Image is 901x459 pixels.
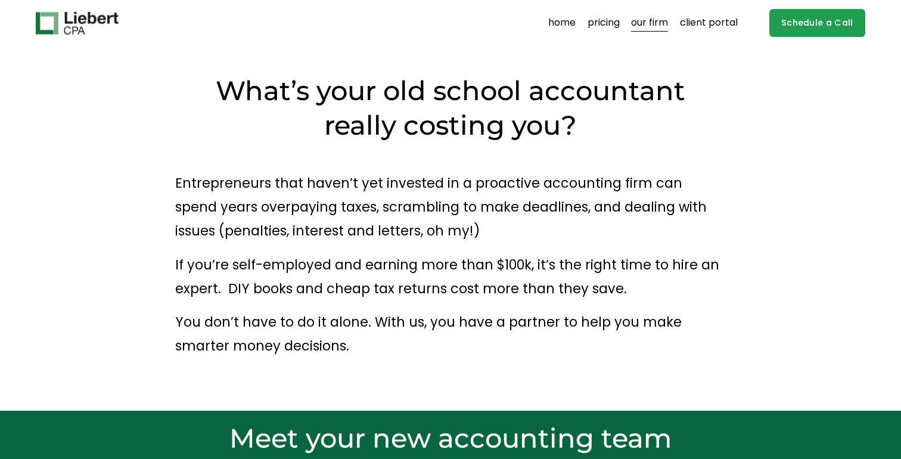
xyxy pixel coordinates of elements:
a: our firm [631,14,668,33]
a: pricing [588,14,620,33]
h2: Meet your new accounting team [175,421,726,455]
a: home [548,14,576,33]
a: Schedule a Call [769,9,865,37]
a: client portal [680,14,738,33]
p: If you’re self-employed and earning more than $100k, it’s the right time to hire an expert. DIY b... [175,253,726,301]
h2: What’s your old school accountant really costing you? [210,73,691,142]
p: Entrepreneurs that haven’t yet invested in a proactive accounting firm can spend years overpaying... [175,171,726,243]
p: You don’t have to do it alone. With us, you have a partner to help you make smarter money decisions. [175,310,726,358]
img: Liebert CPA [36,12,118,35]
